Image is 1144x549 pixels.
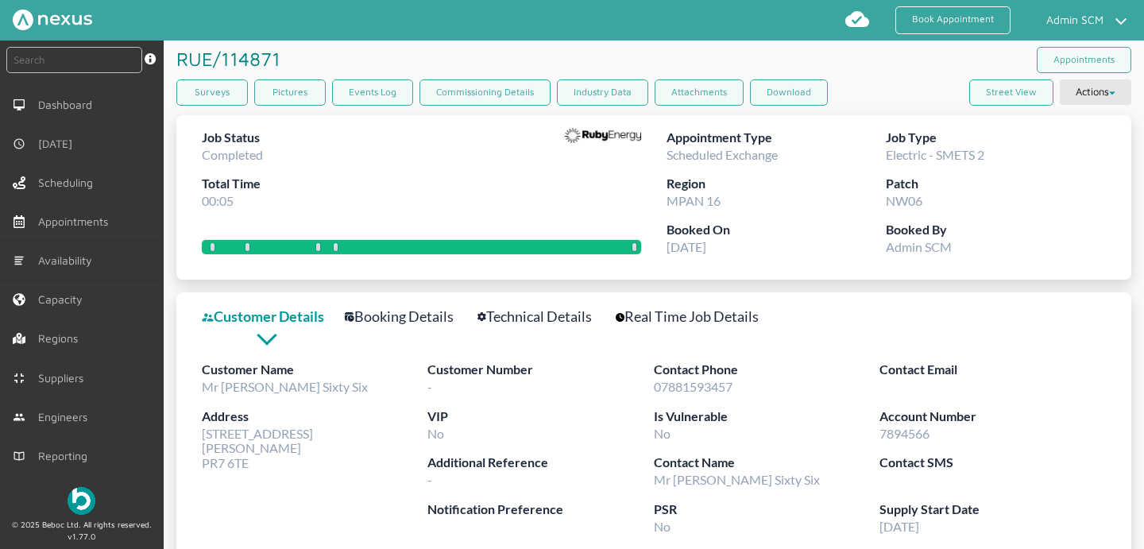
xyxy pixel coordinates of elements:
[13,99,25,111] img: md-desktop.svg
[667,193,721,208] span: MPAN 16
[565,128,641,144] img: Supplier Logo
[879,426,929,441] span: 7894566
[879,360,1105,380] label: Contact Email
[477,305,609,328] a: Technical Details
[13,372,25,385] img: md-contract.svg
[427,500,653,520] label: Notification Preference
[1060,79,1131,105] button: Actions
[38,215,114,228] span: Appointments
[13,215,25,228] img: appointments-left-menu.svg
[667,239,706,254] span: [DATE]
[254,79,326,106] a: Pictures
[38,293,89,306] span: Capacity
[886,239,952,254] span: Admin SCM
[654,379,732,394] span: 07881593457
[616,305,776,328] a: Real Time Job Details
[38,137,79,150] span: [DATE]
[427,472,432,487] span: -
[6,47,142,73] input: Search by: Ref, PostCode, MPAN, MPRN, Account, Customer
[38,450,94,462] span: Reporting
[13,450,25,462] img: md-book.svg
[654,472,820,487] span: Mr [PERSON_NAME] Sixty Six
[427,453,653,473] label: Additional Reference
[38,176,99,189] span: Scheduling
[557,79,648,106] a: Industry Data
[202,147,263,162] span: Completed
[38,332,84,345] span: Regions
[419,79,551,106] a: Commissioning Details
[886,174,1106,194] label: Patch
[13,176,25,189] img: scheduling-left-menu.svg
[654,407,879,427] label: Is Vulnerable
[13,254,25,267] img: md-list.svg
[202,407,428,427] label: Address
[654,426,671,441] span: No
[886,147,984,162] span: Electric - SMETS 2
[176,79,248,106] a: Surveys
[427,407,653,427] label: VIP
[654,500,879,520] label: PSR
[332,79,413,106] a: Events Log
[427,379,432,394] span: -
[38,372,90,385] span: Suppliers
[202,128,263,148] label: Job Status
[202,193,234,208] span: 00:05
[667,174,887,194] label: Region
[895,6,1011,34] a: Book Appointment
[654,519,671,534] span: No
[667,147,778,162] span: Scheduled Exchange
[844,6,870,32] img: md-cloud-done.svg
[879,407,1105,427] label: Account Number
[655,79,744,106] a: Attachments
[886,193,922,208] span: NW06
[13,293,25,306] img: capacity-left-menu.svg
[654,453,879,473] label: Contact Name
[202,305,342,328] a: Customer Details
[202,174,263,194] label: Total Time
[38,411,94,423] span: Engineers
[427,426,444,441] span: No
[202,426,313,470] span: [STREET_ADDRESS] [PERSON_NAME] PR7 6TE
[654,360,879,380] label: Contact Phone
[38,99,99,111] span: Dashboard
[1037,47,1131,73] a: Appointments
[667,220,887,240] label: Booked On
[38,254,99,267] span: Availability
[879,453,1105,473] label: Contact SMS
[879,519,919,534] span: [DATE]
[427,360,653,380] label: Customer Number
[176,41,286,77] h1: RUE/114871 ️️️
[68,487,95,515] img: Beboc Logo
[202,360,428,380] label: Customer Name
[886,128,1106,148] label: Job Type
[13,411,25,423] img: md-people.svg
[750,79,828,106] button: Download
[13,10,92,30] img: Nexus
[886,220,1106,240] label: Booked By
[667,128,887,148] label: Appointment Type
[969,79,1053,106] button: Street View
[13,137,25,150] img: md-time.svg
[202,379,368,394] span: Mr [PERSON_NAME] Sixty Six
[879,500,1105,520] label: Supply Start Date
[345,305,471,328] a: Booking Details
[13,332,25,345] img: regions.left-menu.svg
